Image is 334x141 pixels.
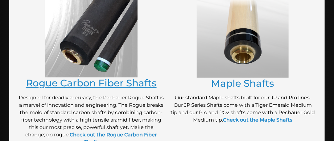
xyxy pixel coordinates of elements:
a: Maple Shafts [211,77,274,89]
a: Check out the Maple Shafts [223,117,292,123]
a: Rogue Carbon Fiber Shafts [26,77,157,89]
p: Our standard Maple shafts built for our JP and Pro lines. Our JP Series Shafts come with a Tiger ... [170,94,316,124]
